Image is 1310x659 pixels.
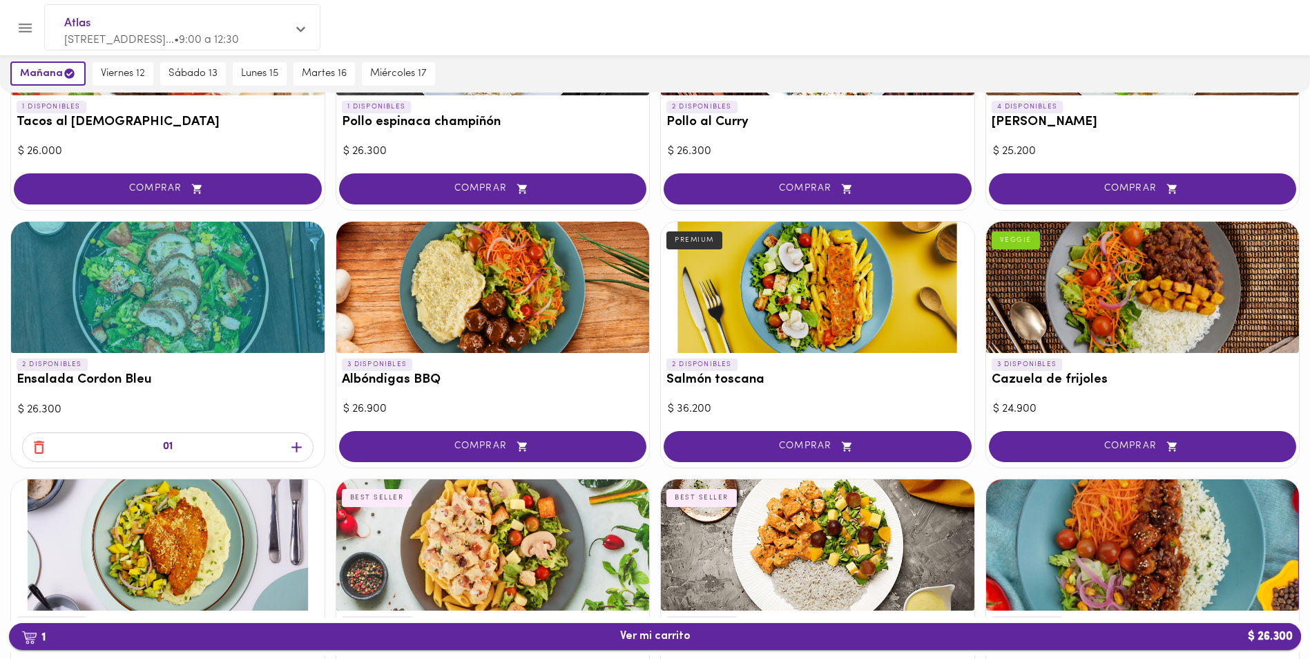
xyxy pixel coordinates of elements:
button: COMPRAR [14,173,322,204]
h3: Tacos al [DEMOGRAPHIC_DATA] [17,115,319,130]
p: 1 DISPONIBLES [17,101,86,113]
button: lunes 15 [233,62,287,86]
button: viernes 12 [93,62,153,86]
h3: Pollo al Curry [666,115,969,130]
div: $ 26.300 [668,144,967,160]
span: COMPRAR [1006,441,1280,452]
h3: Albóndigas BBQ [342,373,644,388]
span: lunes 15 [241,68,278,80]
span: COMPRAR [356,441,630,452]
iframe: Messagebird Livechat Widget [1230,579,1296,645]
button: Menu [8,11,42,45]
p: 2 DISPONIBLES [666,359,738,371]
h3: Pollo espinaca champiñón [342,115,644,130]
span: mañana [20,67,76,80]
p: 3 DISPONIBLES [992,359,1063,371]
img: cart.png [21,631,37,644]
h3: [PERSON_NAME] [992,115,1294,130]
div: BEST SELLER [666,489,737,507]
h3: Salmón toscana [666,373,969,388]
button: COMPRAR [989,173,1297,204]
span: Ver mi carrito [620,630,691,643]
div: Ensalada Cordon Bleu [11,222,325,353]
div: VEGGIE [992,231,1040,249]
button: COMPRAR [664,173,972,204]
div: $ 25.200 [993,144,1293,160]
p: 2 DISPONIBLES [666,101,738,113]
b: 1 [13,628,54,646]
button: sábado 13 [160,62,226,86]
div: $ 26.300 [343,144,643,160]
button: mañana [10,61,86,86]
div: Tilapia parmesana [11,479,325,611]
button: COMPRAR [989,431,1297,462]
span: COMPRAR [681,183,954,195]
div: Cazuela de frijoles [986,222,1300,353]
button: COMPRAR [339,431,647,462]
button: COMPRAR [339,173,647,204]
p: 3 DISPONIBLES [342,359,413,371]
p: 01 [163,439,173,455]
span: miércoles 17 [370,68,427,80]
div: Salmón toscana [661,222,974,353]
div: $ 26.000 [18,144,318,160]
span: COMPRAR [356,183,630,195]
div: Pollo carbonara [336,479,650,611]
span: [STREET_ADDRESS]... • 9:00 a 12:30 [64,35,239,46]
span: martes 16 [302,68,347,80]
button: COMPRAR [664,431,972,462]
span: sábado 13 [168,68,218,80]
p: 4 DISPONIBLES [992,101,1063,113]
div: $ 36.200 [668,401,967,417]
span: COMPRAR [681,441,954,452]
button: 1Ver mi carrito$ 26.300 [9,623,1301,650]
span: Atlas [64,15,287,32]
div: Cerdo Agridulce [986,479,1300,611]
p: 2 DISPONIBLES [17,359,88,371]
button: miércoles 17 [362,62,435,86]
span: COMPRAR [31,183,305,195]
div: PREMIUM [666,231,722,249]
div: $ 26.300 [18,402,318,418]
div: BEST SELLER [342,489,412,507]
span: viernes 12 [101,68,145,80]
div: $ 26.900 [343,401,643,417]
div: Albóndigas BBQ [336,222,650,353]
span: COMPRAR [1006,183,1280,195]
div: Pollo Tikka Massala [661,479,974,611]
button: martes 16 [293,62,355,86]
div: $ 24.900 [993,401,1293,417]
h3: Cazuela de frijoles [992,373,1294,388]
h3: Ensalada Cordon Bleu [17,373,319,388]
p: 1 DISPONIBLES [342,101,412,113]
